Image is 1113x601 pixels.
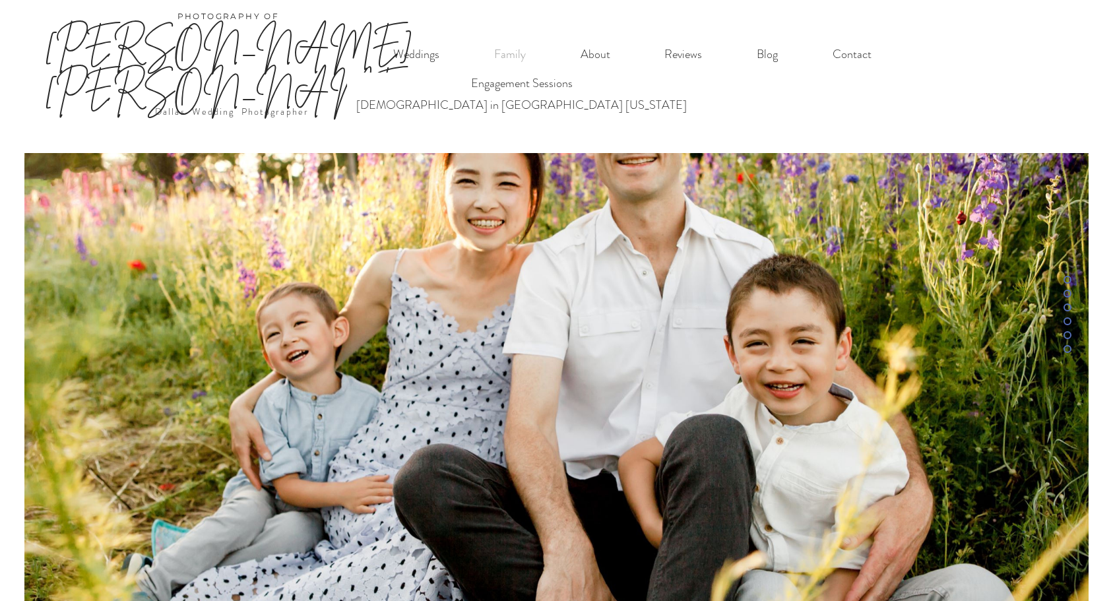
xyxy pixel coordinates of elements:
a: Engagement Sessions [347,73,696,94]
p: About [574,41,617,68]
a: Family [467,41,554,68]
a: [PERSON_NAME] [PERSON_NAME] [44,22,412,111]
a: Blog [730,41,806,68]
a: Contact [806,41,899,68]
nav: Site [366,41,899,68]
iframe: Wix Chat [1051,539,1113,601]
p: Blog [750,41,784,68]
a: Reviews [637,41,730,68]
a: [DEMOGRAPHIC_DATA] in [GEOGRAPHIC_DATA] [US_STATE] [347,94,696,116]
a: Dallas Wedding Photographer [155,105,309,118]
p: Engagement Sessions [465,73,579,94]
span: PHOTOGRAPHY OF [177,11,280,21]
p: Family [488,41,532,68]
p: Contact [826,41,878,68]
nav: Page [875,273,1071,329]
a: About [554,41,637,68]
p: [DEMOGRAPHIC_DATA] in [GEOGRAPHIC_DATA] [US_STATE] [350,94,693,116]
p: Reviews [658,41,709,68]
